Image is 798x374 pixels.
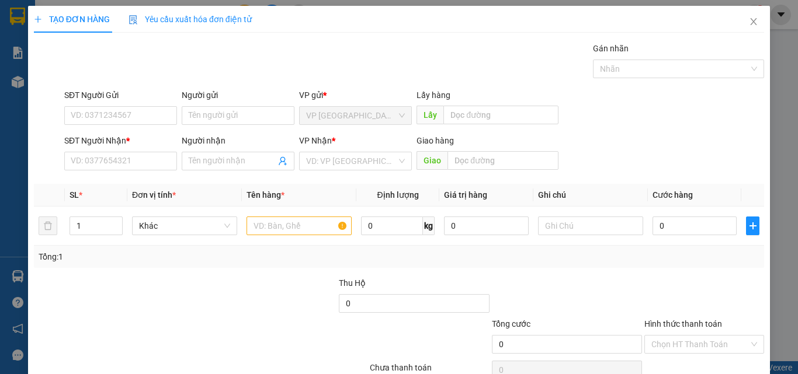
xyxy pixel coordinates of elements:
[737,6,770,39] button: Close
[533,184,648,207] th: Ghi chú
[129,15,138,25] img: icon
[447,151,558,170] input: Dọc đường
[417,106,443,124] span: Lấy
[593,44,629,53] label: Gán nhãn
[64,134,177,147] div: SĐT Người Nhận
[39,250,309,263] div: Tổng: 1
[492,319,530,328] span: Tổng cước
[339,278,366,288] span: Thu Hộ
[653,190,693,200] span: Cước hàng
[444,190,487,200] span: Giá trị hàng
[132,190,176,200] span: Đơn vị tính
[247,190,284,200] span: Tên hàng
[444,216,528,235] input: 0
[139,217,230,235] span: Khác
[247,216,352,235] input: VD: Bàn, Ghế
[34,15,42,23] span: plus
[443,106,558,124] input: Dọc đường
[278,156,287,166] span: user-add
[749,17,758,26] span: close
[129,15,252,24] span: Yêu cầu xuất hóa đơn điện tử
[182,89,294,102] div: Người gửi
[306,107,405,124] span: VP Sài Gòn
[39,216,57,235] button: delete
[377,190,418,200] span: Định lượng
[538,216,643,235] input: Ghi Chú
[299,136,332,145] span: VP Nhận
[64,89,177,102] div: SĐT Người Gửi
[644,319,722,328] label: Hình thức thanh toán
[417,136,454,145] span: Giao hàng
[417,90,450,100] span: Lấy hàng
[423,216,435,235] span: kg
[747,221,759,230] span: plus
[34,15,110,24] span: TẠO ĐƠN HÀNG
[746,216,759,235] button: plus
[182,134,294,147] div: Người nhận
[299,89,412,102] div: VP gửi
[70,190,79,200] span: SL
[417,151,447,170] span: Giao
